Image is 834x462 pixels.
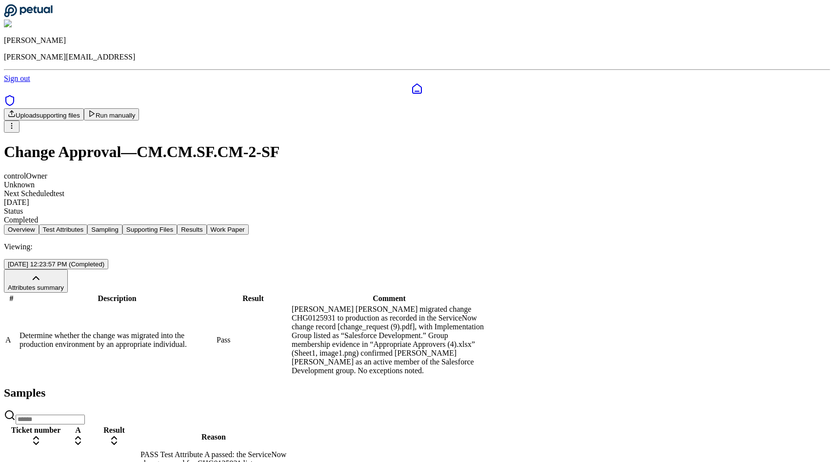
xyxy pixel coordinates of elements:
[4,224,830,235] nav: Tabs
[5,304,18,376] td: A
[4,207,830,216] div: Status
[87,224,122,235] button: Sampling
[4,224,39,235] button: Overview
[4,143,830,161] h1: Change Approval — CM.CM.SF.CM-2-SF
[4,189,830,198] div: Next Scheduled test
[4,259,108,269] button: [DATE] 12:23:57 PM (Completed)
[4,121,20,133] button: More Options
[217,336,230,344] span: Pass
[4,11,53,19] a: Go to Dashboard
[4,20,46,28] img: Andrew Li
[68,426,88,435] div: A
[90,426,139,435] div: Result
[4,36,830,45] p: [PERSON_NAME]
[4,108,84,121] button: Uploadsupporting files
[4,269,68,293] button: Attributes summary
[292,294,487,303] div: Comment
[4,386,830,400] h2: Samples
[4,181,35,189] span: Unknown
[5,294,18,303] div: #
[8,284,64,291] span: Attributes summary
[84,108,139,121] button: Run manually
[217,294,290,303] div: Result
[4,216,830,224] div: Completed
[39,224,88,235] button: Test Attributes
[4,198,830,207] div: [DATE]
[177,224,206,235] button: Results
[4,172,830,181] div: control Owner
[4,83,830,95] a: Dashboard
[20,294,215,303] div: Description
[4,53,830,61] p: [PERSON_NAME][EMAIL_ADDRESS]
[5,426,66,435] div: Ticket number
[292,305,487,375] div: [PERSON_NAME] [PERSON_NAME] migrated change CHG0125931 to production as recorded in the ServiceNo...
[20,331,215,349] div: Determine whether the change was migrated into the production environment by an appropriate indiv...
[140,433,287,442] div: Reason
[4,242,830,251] p: Viewing:
[4,74,30,82] a: Sign out
[207,224,249,235] button: Work Paper
[122,224,177,235] button: Supporting Files
[4,100,16,108] a: SOC 1 Reports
